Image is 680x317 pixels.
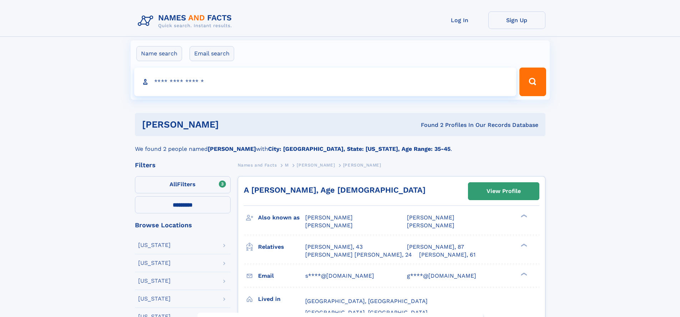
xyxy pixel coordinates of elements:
[519,243,528,247] div: ❯
[519,214,528,218] div: ❯
[419,251,475,259] a: [PERSON_NAME], 61
[258,293,305,305] h3: Lived in
[305,251,412,259] a: [PERSON_NAME] [PERSON_NAME], 24
[487,183,521,199] div: View Profile
[135,11,238,31] img: Logo Names and Facts
[135,136,545,153] div: We found 2 people named with .
[138,278,171,284] div: [US_STATE]
[258,212,305,224] h3: Also known as
[138,260,171,266] div: [US_STATE]
[297,160,335,169] a: [PERSON_NAME]
[208,145,256,152] b: [PERSON_NAME]
[244,185,425,194] a: A [PERSON_NAME], Age [DEMOGRAPHIC_DATA]
[285,163,289,168] span: M
[135,162,231,168] div: Filters
[138,296,171,302] div: [US_STATE]
[519,68,546,96] button: Search Button
[258,270,305,282] h3: Email
[305,309,428,316] span: [GEOGRAPHIC_DATA], [GEOGRAPHIC_DATA]
[258,241,305,253] h3: Relatives
[431,11,488,29] a: Log In
[136,46,182,61] label: Name search
[468,183,539,200] a: View Profile
[138,242,171,248] div: [US_STATE]
[238,160,277,169] a: Names and Facts
[343,163,381,168] span: [PERSON_NAME]
[142,120,320,129] h1: [PERSON_NAME]
[135,222,231,228] div: Browse Locations
[170,181,177,188] span: All
[134,68,517,96] input: search input
[305,243,363,251] a: [PERSON_NAME], 43
[305,222,353,229] span: [PERSON_NAME]
[519,272,528,276] div: ❯
[190,46,234,61] label: Email search
[407,243,464,251] a: [PERSON_NAME], 87
[305,214,353,221] span: [PERSON_NAME]
[320,121,538,129] div: Found 2 Profiles In Our Records Database
[268,145,450,152] b: City: [GEOGRAPHIC_DATA], State: [US_STATE], Age Range: 35-45
[285,160,289,169] a: M
[297,163,335,168] span: [PERSON_NAME]
[407,222,454,229] span: [PERSON_NAME]
[488,11,545,29] a: Sign Up
[407,214,454,221] span: [PERSON_NAME]
[305,298,428,304] span: [GEOGRAPHIC_DATA], [GEOGRAPHIC_DATA]
[135,176,231,193] label: Filters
